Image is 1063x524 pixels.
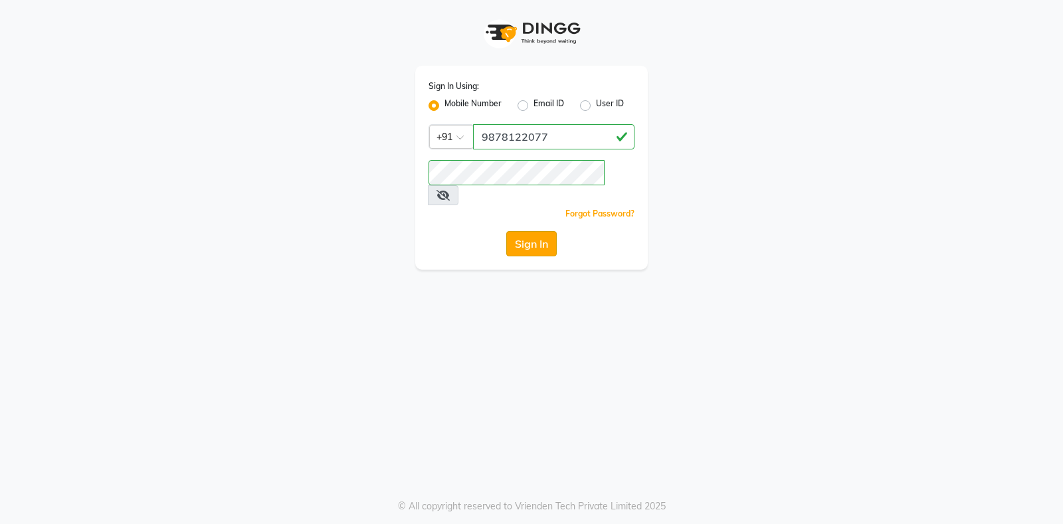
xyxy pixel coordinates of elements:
[533,98,564,114] label: Email ID
[565,209,634,218] a: Forgot Password?
[429,80,479,92] label: Sign In Using:
[429,160,605,185] input: Username
[478,13,585,52] img: logo1.svg
[506,231,557,256] button: Sign In
[596,98,624,114] label: User ID
[444,98,502,114] label: Mobile Number
[473,124,634,149] input: Username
